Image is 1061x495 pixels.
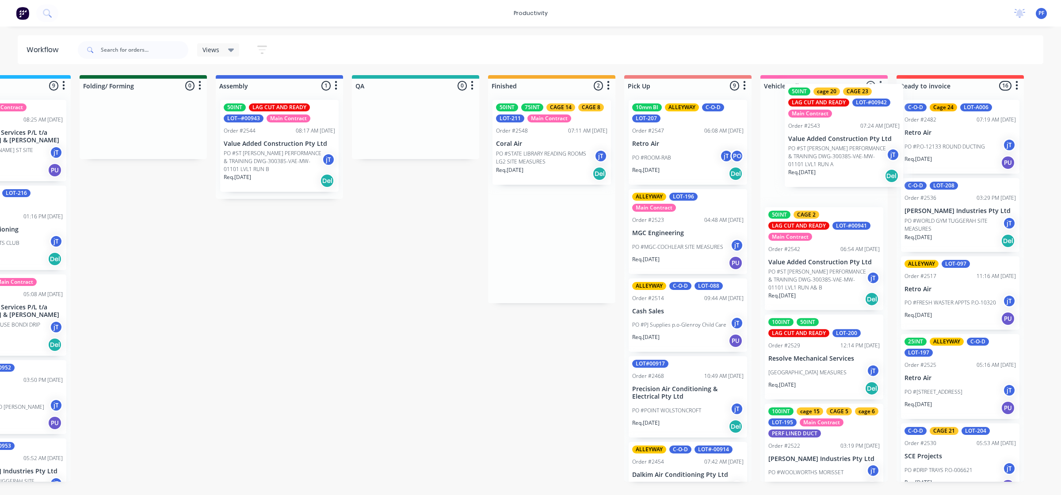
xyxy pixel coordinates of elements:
span: Views [202,45,219,54]
img: Factory [16,7,29,20]
div: Workflow [27,45,63,55]
input: Search for orders... [101,41,188,59]
div: productivity [509,7,552,20]
span: PF [1038,9,1044,17]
